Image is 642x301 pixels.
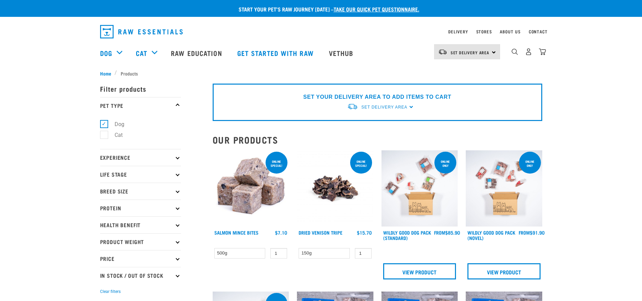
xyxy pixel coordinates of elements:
a: Home [100,70,115,77]
a: View Product [467,263,541,279]
h2: Our Products [213,134,542,145]
img: home-icon-1@2x.png [512,49,518,55]
a: Raw Education [164,39,230,66]
a: Contact [529,30,548,33]
a: Delivery [448,30,468,33]
p: Health Benefit [100,216,181,233]
nav: breadcrumbs [100,70,542,77]
img: Dog 0 2sec [381,150,458,227]
p: Pet Type [100,97,181,114]
p: In Stock / Out Of Stock [100,267,181,284]
div: $7.10 [275,230,287,235]
span: Set Delivery Area [361,105,407,110]
p: Product Weight [100,233,181,250]
div: ONLINE SPECIAL! [266,156,287,171]
img: Dog Novel 0 2sec [466,150,542,227]
a: take our quick pet questionnaire. [334,7,419,10]
span: Home [100,70,111,77]
a: Wildly Good Dog Pack (Novel) [467,231,515,239]
img: van-moving.png [347,103,358,110]
p: Life Stage [100,166,181,183]
a: Stores [476,30,492,33]
p: Experience [100,149,181,166]
input: 1 [355,248,372,259]
div: $15.70 [357,230,372,235]
a: Dog [100,48,112,58]
nav: dropdown navigation [95,22,548,41]
img: user.png [525,48,532,55]
div: ONLINE SPECIAL! [350,156,372,171]
div: Online Only [434,156,456,171]
img: 1141 Salmon Mince 01 [213,150,289,227]
p: SET YOUR DELIVERY AREA TO ADD ITEMS TO CART [303,93,451,101]
img: Dried Vension Tripe 1691 [297,150,373,227]
p: Breed Size [100,183,181,200]
button: Clear filters [100,289,121,295]
input: 1 [270,248,287,259]
div: Online Only [519,156,541,171]
a: Wildly Good Dog Pack (Standard) [383,231,431,239]
p: Filter products [100,80,181,97]
a: Get started with Raw [231,39,322,66]
a: About Us [500,30,520,33]
a: Dried Venison Tripe [299,231,342,234]
p: Protein [100,200,181,216]
label: Dog [104,120,127,128]
span: FROM [434,231,445,234]
a: Salmon Mince Bites [214,231,258,234]
span: Set Delivery Area [451,51,490,54]
img: Raw Essentials Logo [100,25,183,38]
div: $85.90 [434,230,460,235]
a: Vethub [322,39,362,66]
p: Price [100,250,181,267]
img: van-moving.png [438,49,447,55]
img: home-icon@2x.png [539,48,546,55]
a: Cat [136,48,147,58]
a: View Product [383,263,456,279]
label: Cat [104,131,125,139]
div: $91.90 [519,230,545,235]
span: FROM [519,231,530,234]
